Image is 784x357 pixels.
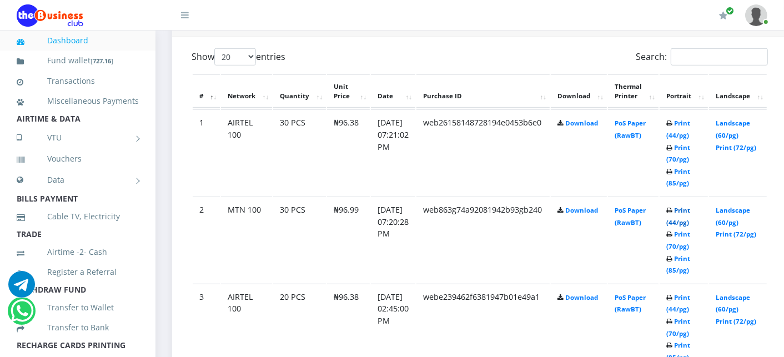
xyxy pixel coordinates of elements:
[666,293,690,314] a: Print (44/pg)
[666,230,690,250] a: Print (70/pg)
[716,317,756,325] a: Print (72/pg)
[666,143,690,164] a: Print (70/pg)
[615,119,646,139] a: PoS Paper (RawBT)
[273,109,326,195] td: 30 PCS
[327,197,370,283] td: ₦96.99
[273,74,326,109] th: Quantity: activate to sort column ascending
[193,197,220,283] td: 2
[17,124,139,152] a: VTU
[551,74,607,109] th: Download: activate to sort column ascending
[91,57,113,65] small: [ ]
[17,146,139,172] a: Vouchers
[17,48,139,74] a: Fund wallet[727.16]
[17,68,139,94] a: Transactions
[11,306,33,324] a: Chat for support
[666,167,690,188] a: Print (85/pg)
[671,48,768,66] input: Search:
[416,197,550,283] td: web863g74a92081942b93gb240
[716,119,750,139] a: Landscape (60/pg)
[666,119,690,139] a: Print (44/pg)
[716,293,750,314] a: Landscape (60/pg)
[221,109,272,195] td: AIRTEL 100
[273,197,326,283] td: 30 PCS
[615,206,646,227] a: PoS Paper (RawBT)
[565,206,598,214] a: Download
[327,74,370,109] th: Unit Price: activate to sort column ascending
[17,28,139,53] a: Dashboard
[745,4,767,26] img: User
[615,293,646,314] a: PoS Paper (RawBT)
[17,204,139,229] a: Cable TV, Electricity
[565,119,598,127] a: Download
[192,48,285,66] label: Show entries
[371,109,415,195] td: [DATE] 07:21:02 PM
[371,74,415,109] th: Date: activate to sort column ascending
[17,295,139,320] a: Transfer to Wallet
[17,166,139,194] a: Data
[726,7,734,15] span: Renew/Upgrade Subscription
[17,88,139,114] a: Miscellaneous Payments
[371,197,415,283] td: [DATE] 07:20:28 PM
[608,74,659,109] th: Thermal Printer: activate to sort column ascending
[660,74,708,109] th: Portrait: activate to sort column ascending
[17,315,139,340] a: Transfer to Bank
[666,317,690,338] a: Print (70/pg)
[221,197,272,283] td: MTN 100
[327,109,370,195] td: ₦96.38
[666,254,690,275] a: Print (85/pg)
[565,293,598,301] a: Download
[709,74,767,109] th: Landscape: activate to sort column ascending
[8,279,35,298] a: Chat for support
[416,109,550,195] td: web26158148728194e0453b6e0
[416,74,550,109] th: Purchase ID: activate to sort column ascending
[17,4,83,27] img: Logo
[193,109,220,195] td: 1
[719,11,727,20] i: Renew/Upgrade Subscription
[193,74,220,109] th: #: activate to sort column descending
[17,259,139,285] a: Register a Referral
[221,74,272,109] th: Network: activate to sort column ascending
[636,48,768,66] label: Search:
[666,206,690,227] a: Print (44/pg)
[93,57,111,65] b: 727.16
[716,143,756,152] a: Print (72/pg)
[716,206,750,227] a: Landscape (60/pg)
[214,48,256,66] select: Showentries
[17,239,139,265] a: Airtime -2- Cash
[716,230,756,238] a: Print (72/pg)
